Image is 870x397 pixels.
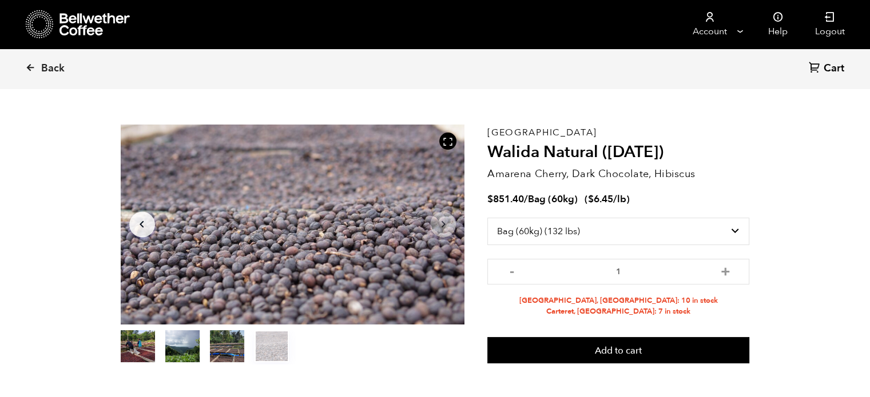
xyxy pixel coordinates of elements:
li: Carteret, [GEOGRAPHIC_DATA]: 7 in stock [487,306,749,317]
span: ( ) [585,193,630,206]
h2: Walida Natural ([DATE]) [487,143,749,162]
p: Amarena Cherry, Dark Chocolate, Hibiscus [487,166,749,182]
button: + [718,264,732,276]
span: $ [588,193,594,206]
span: / [524,193,528,206]
button: - [504,264,519,276]
bdi: 851.40 [487,193,524,206]
span: /lb [613,193,626,206]
a: Cart [809,61,847,77]
li: [GEOGRAPHIC_DATA], [GEOGRAPHIC_DATA]: 10 in stock [487,295,749,306]
span: Bag (60kg) [528,193,578,206]
span: $ [487,193,493,206]
button: Add to cart [487,337,749,363]
span: Back [41,62,65,75]
span: Cart [824,62,844,75]
bdi: 6.45 [588,193,613,206]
